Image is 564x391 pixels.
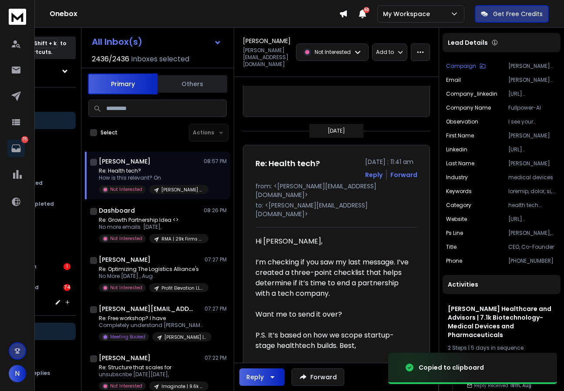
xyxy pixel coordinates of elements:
[9,365,26,382] button: N
[383,10,433,18] p: My Workspace
[508,230,557,237] p: [PERSON_NAME], would you be the best person to speak to about strategic growth planning and AI-dr...
[508,63,557,70] p: [PERSON_NAME] Healthcare and Advisors | 7.1k Biotechnology-Medical Devices and Pharmaceuticals
[204,158,227,165] p: 08:57 PM
[508,202,557,209] p: health tech companies
[419,363,484,372] div: Copied to clipboard
[508,146,557,153] p: [URL][DOMAIN_NAME]
[99,217,203,224] p: Re: Growth Partnership Idea <>
[99,304,195,313] h1: [PERSON_NAME][EMAIL_ADDRESS][DOMAIN_NAME]
[92,37,142,46] h1: All Inbox(s)
[205,256,227,263] p: 07:27 PM
[161,236,203,242] p: RMA | 29k Firms (General Team Info)
[164,334,206,341] p: [PERSON_NAME] | [GEOGRAPHIC_DATA]-Spain Workshop Campaign 16.5k
[255,157,320,170] h1: Re: Health tech?
[508,77,557,84] p: [PERSON_NAME][EMAIL_ADDRESS][DOMAIN_NAME]
[204,207,227,214] p: 08:26 PM
[508,188,557,195] p: loremip, dolor, si, ametcons, adipisc elitsedd, eiusmodtemporin, utlabor, etdo magnaali, enimadmi...
[446,132,474,139] p: First Name
[64,263,70,270] div: 1
[99,315,203,322] p: Re: Free workshop? I have
[376,49,394,56] p: Add to
[446,104,491,111] p: Company Name
[255,330,410,351] div: P.S. It’s based on how we scope startup-stage healthtech builds. Best,
[99,255,151,264] h1: [PERSON_NAME]
[255,257,410,299] div: I’m checking if you saw my last message. I’ve created a three-point checklist that helps determin...
[246,373,264,381] div: Reply
[508,174,557,181] p: medical devices
[7,140,25,157] a: 75
[446,230,463,237] p: Ps Line
[101,129,117,136] label: Select
[446,202,471,209] p: Category
[9,9,26,25] img: logo
[99,371,203,378] p: unsubscribe [DATE][DATE],
[239,368,285,386] button: Reply
[508,160,557,167] p: [PERSON_NAME]
[448,344,555,351] div: |
[99,266,203,273] p: Re: Optimizing The Logistics Alliance's
[508,216,557,223] p: [URL][DOMAIN_NAME]
[21,136,28,143] p: 75
[161,187,203,193] p: [PERSON_NAME] Healthcare and Advisors | 7.1k Biotechnology-Medical Devices and Pharmaceuticals
[508,244,557,251] p: CEO, Co-Founder
[508,257,557,264] p: [PHONE_NUMBER]
[446,244,457,251] p: title
[88,74,158,94] button: Primary
[64,284,70,291] div: 74
[158,74,227,94] button: Others
[446,174,468,181] p: industry
[446,63,476,70] p: Campaign
[446,257,462,264] p: Phone
[92,54,129,64] span: 2436 / 2436
[448,304,555,339] h1: [PERSON_NAME] Healthcare and Advisors | 7.1k Biotechnology-Medical Devices and Pharmaceuticals
[13,38,58,48] span: Cmd + Shift + k
[99,224,203,231] p: No more emails [DATE],
[131,54,189,64] h3: Inboxes selected
[110,186,142,193] p: Not Interested
[446,77,461,84] p: Email
[99,273,203,280] p: No More [DATE]., Aug.
[99,174,203,181] p: How is this relevant? On
[205,305,227,312] p: 07:27 PM
[255,309,410,320] div: Want me to send it over?
[99,322,203,329] p: Completely understand [PERSON_NAME]. We can
[161,383,203,390] p: Imaginate | 9.6k Coaches/Consultants
[255,236,410,247] div: Hi [PERSON_NAME],
[493,10,543,18] p: Get Free Credits
[110,235,142,242] p: Not Interested
[99,354,151,362] h1: [PERSON_NAME]
[446,188,472,195] p: Keywords
[508,118,557,125] p: I see your platform helps advance sleep science and improve healthcare outcomes.
[475,5,549,23] button: Get Free Credits
[161,285,203,291] p: Profit Elevation LLC | 4.1K [PERSON_NAME] Transportation Industry
[363,7,369,13] span: 50
[99,206,135,215] h1: Dashboard
[255,201,417,218] p: to: <[PERSON_NAME][EMAIL_ADDRESS][DOMAIN_NAME]>
[99,167,203,174] p: Re: Health tech?
[243,47,291,68] p: [PERSON_NAME][EMAIL_ADDRESS][DOMAIN_NAME]
[446,90,497,97] p: company_linkedin
[365,170,383,179] button: Reply
[446,216,467,223] p: website
[390,170,417,179] div: Forward
[446,146,467,153] p: linkedin
[448,344,467,351] span: 2 Steps
[508,104,557,111] p: Fullpower-AI
[315,49,351,56] p: Not Interested
[365,157,417,166] p: [DATE] : 11:41 am
[508,90,557,97] p: [URL][DOMAIN_NAME]
[110,383,142,389] p: Not Interested
[328,127,345,134] p: [DATE]
[446,160,474,167] p: Last Name
[471,344,524,351] span: 5 days in sequence
[50,9,339,19] h1: Onebox
[255,182,417,199] p: from: <[PERSON_NAME][EMAIL_ADDRESS][DOMAIN_NAME]>
[508,132,557,139] p: [PERSON_NAME]
[110,284,142,291] p: Not Interested
[443,275,561,294] div: Activities
[99,364,203,371] p: Re: Structure that scales for
[110,334,145,340] p: Meeting Booked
